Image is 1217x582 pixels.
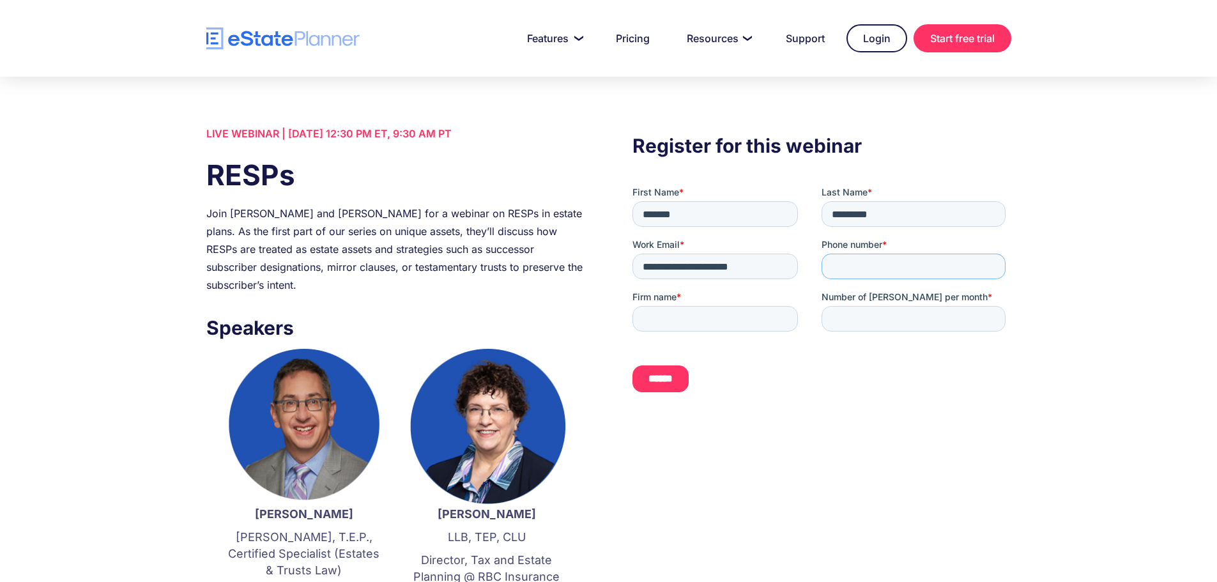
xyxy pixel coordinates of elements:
[206,125,585,142] div: LIVE WEBINAR | [DATE] 12:30 PM ET, 9:30 AM PT
[632,186,1011,415] iframe: Form 0
[255,507,353,521] strong: [PERSON_NAME]
[408,529,565,546] p: LLB, TEP, CLU
[206,155,585,195] h1: RESPs
[226,529,383,579] p: [PERSON_NAME], T.E.P., Certified Specialist (Estates & Trusts Law)
[914,24,1011,52] a: Start free trial
[206,204,585,294] div: Join [PERSON_NAME] and [PERSON_NAME] for a webinar on RESPs in estate plans. As the first part of...
[671,26,764,51] a: Resources
[512,26,594,51] a: Features
[601,26,665,51] a: Pricing
[206,313,585,342] h3: Speakers
[846,24,907,52] a: Login
[438,507,536,521] strong: [PERSON_NAME]
[632,131,1011,160] h3: Register for this webinar
[206,27,360,50] a: home
[770,26,840,51] a: Support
